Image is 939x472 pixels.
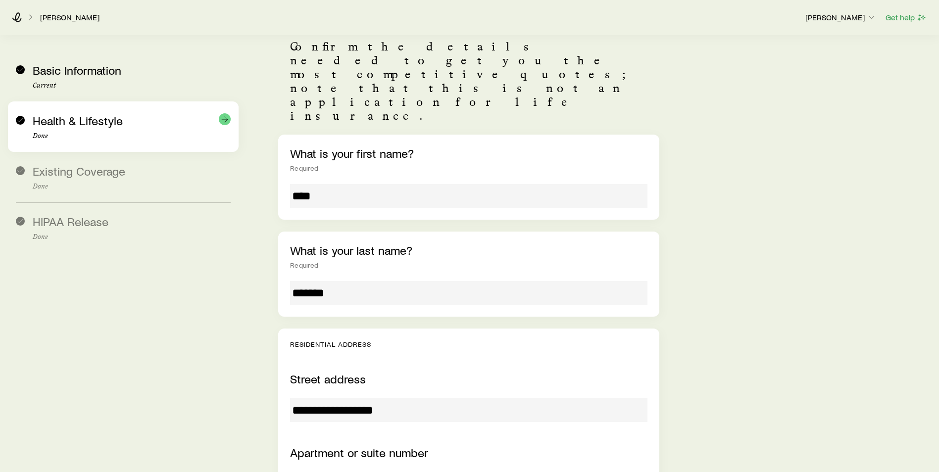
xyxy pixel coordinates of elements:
p: Confirm the details needed to get you the most competitive quotes; note that this is not an appli... [290,40,647,123]
p: [PERSON_NAME] [805,12,877,22]
p: What is your last name? [290,243,647,257]
span: Existing Coverage [33,164,125,178]
span: Health & Lifestyle [33,113,123,128]
div: Required [290,261,647,269]
p: Done [33,233,231,241]
button: [PERSON_NAME] [805,12,877,24]
p: What is your first name? [290,146,647,160]
a: [PERSON_NAME] [40,13,100,22]
p: Done [33,183,231,190]
p: Done [33,132,231,140]
span: HIPAA Release [33,214,108,229]
label: Apartment or suite number [290,445,428,460]
div: Required [290,164,647,172]
span: Basic Information [33,63,121,77]
p: Residential Address [290,340,647,348]
p: Current [33,82,231,90]
label: Street address [290,372,366,386]
button: Get help [885,12,927,23]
